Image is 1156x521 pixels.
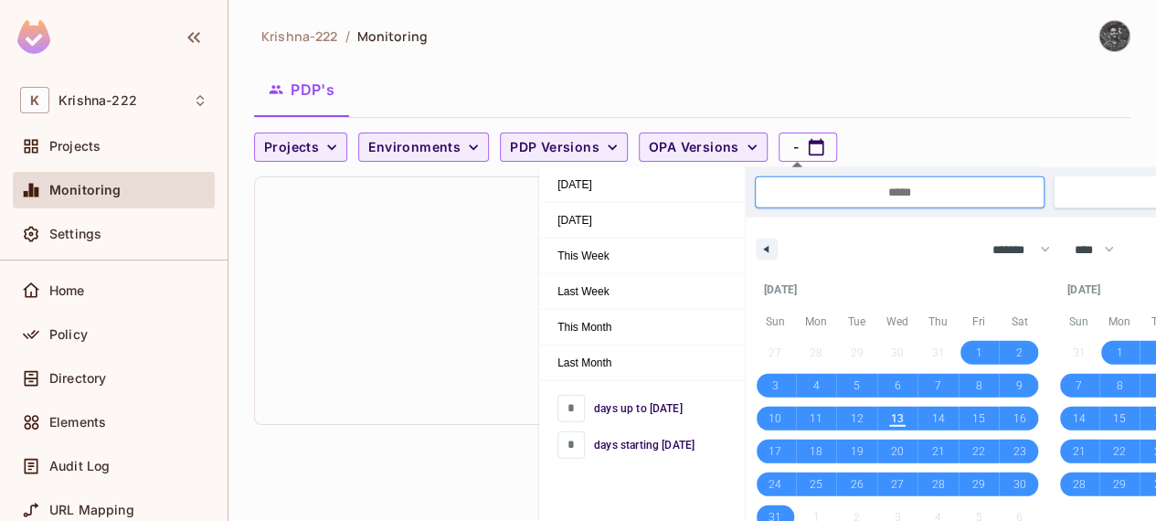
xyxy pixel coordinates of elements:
span: 7 [1076,369,1082,402]
span: Fri [959,307,1000,336]
span: OPA Versions [649,136,739,159]
span: Audit Log [49,459,110,473]
span: 30 [1013,468,1026,501]
span: Last Month [539,346,745,380]
span: 4 [812,369,819,402]
div: [DATE] [755,272,1040,307]
span: 28 [1072,468,1085,501]
span: 5 [854,369,860,402]
span: This Week [539,239,745,273]
span: PDP Versions [510,136,599,159]
button: 25 [796,468,837,501]
span: Tue [836,307,877,336]
button: 20 [877,435,918,468]
span: days starting [DATE] [594,437,695,453]
span: Sat [999,307,1040,336]
button: 18 [796,435,837,468]
span: Thu [917,307,959,336]
button: This Month [539,310,745,346]
span: 16 [1013,402,1026,435]
span: Sun [755,307,796,336]
span: 19 [850,435,863,468]
button: 2 [999,336,1040,369]
button: 7 [917,369,959,402]
span: 7 [935,369,941,402]
span: Mon [796,307,837,336]
button: 3 [755,369,796,402]
button: PDP's [254,67,349,112]
button: [DATE] [539,203,745,239]
span: Policy [49,327,88,342]
button: 22 [959,435,1000,468]
button: 14 [917,402,959,435]
span: 2 [1016,336,1023,369]
span: [DATE] [539,167,745,202]
button: 29 [959,468,1000,501]
span: 11 [810,402,822,435]
span: 18 [810,435,822,468]
button: - [779,133,837,162]
span: Last Week [539,274,745,309]
span: Workspace: Krishna-222 [58,93,137,108]
span: 25 [810,468,822,501]
button: 9 [999,369,1040,402]
span: Projects [49,139,101,154]
button: 19 [836,435,877,468]
img: SReyMgAAAABJRU5ErkJggg== [17,20,50,54]
button: 7 [1058,369,1099,402]
button: 8 [1099,369,1140,402]
span: Monitoring [49,183,122,197]
button: 15 [959,402,1000,435]
button: 5 [836,369,877,402]
button: 8 [959,369,1000,402]
span: URL Mapping [49,503,134,517]
button: 12 [836,402,877,435]
span: 21 [932,435,945,468]
button: 1 [1099,336,1140,369]
button: 4 [796,369,837,402]
span: 12 [850,402,863,435]
span: Sun [1058,307,1099,336]
span: 29 [1113,468,1126,501]
span: 14 [932,402,945,435]
span: 15 [972,402,985,435]
span: 3 [772,369,779,402]
button: 15 [1099,402,1140,435]
span: 26 [850,468,863,501]
span: [DATE] [539,203,745,238]
button: 14 [1058,402,1099,435]
span: 9 [1016,369,1023,402]
span: 24 [769,468,781,501]
span: 27 [891,468,904,501]
span: 22 [972,435,985,468]
button: 26 [836,468,877,501]
button: 21 [1058,435,1099,468]
span: Mon [1099,307,1140,336]
span: 28 [932,468,945,501]
button: 23 [999,435,1040,468]
button: OPA Versions [639,133,768,162]
button: 24 [755,468,796,501]
li: / [345,27,349,45]
button: 29 [1099,468,1140,501]
span: 14 [1072,402,1085,435]
span: 22 [1113,435,1126,468]
span: 17 [769,435,781,468]
button: 10 [755,402,796,435]
span: Settings [49,227,101,241]
button: 30 [999,468,1040,501]
span: Wed [877,307,918,336]
span: Home [49,283,85,298]
span: 20 [891,435,904,468]
span: 1 [1116,336,1122,369]
button: 28 [1058,468,1099,501]
span: 13 [891,402,904,435]
span: 6 [894,369,900,402]
button: 16 [999,402,1040,435]
button: [DATE] [539,167,745,203]
span: 29 [972,468,985,501]
span: K [20,87,49,113]
button: 21 [917,435,959,468]
img: Krishna Prasad A [1099,21,1129,51]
